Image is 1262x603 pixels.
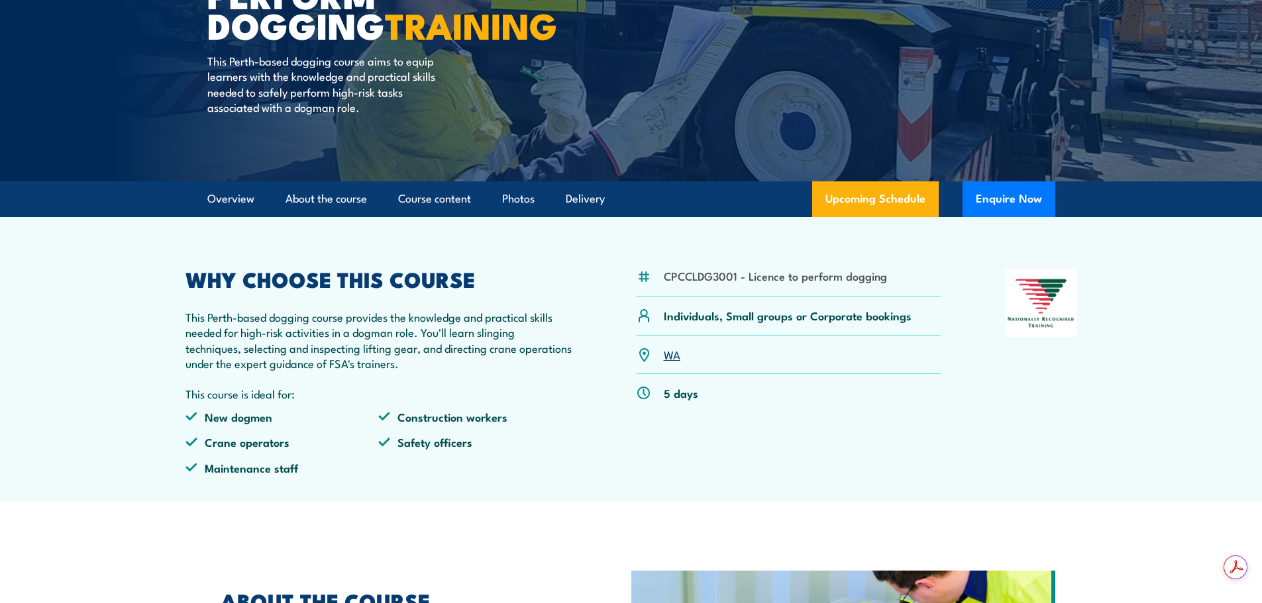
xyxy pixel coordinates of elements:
[185,460,379,475] li: Maintenance staff
[378,434,572,449] li: Safety officers
[566,181,605,216] a: Delivery
[378,409,572,424] li: Construction workers
[664,268,887,283] li: CPCCLDG3001 - Licence to perform dogging
[812,181,939,217] a: Upcoming Schedule
[185,409,379,424] li: New dogmen
[185,309,572,371] p: This Perth-based dogging course provides the knowledge and practical skills needed for high-risk ...
[963,181,1055,217] button: Enquire Now
[185,434,379,449] li: Crane operators
[185,269,572,288] h2: WHY CHOOSE THIS COURSE
[398,181,471,216] a: Course content
[664,308,912,323] p: Individuals, Small groups or Corporate bookings
[664,385,698,400] p: 5 days
[502,181,535,216] a: Photos
[207,181,254,216] a: Overview
[207,53,449,115] p: This Perth-based dogging course aims to equip learners with the knowledge and practical skills ne...
[185,386,572,401] p: This course is ideal for:
[286,181,367,216] a: About the course
[664,346,680,362] a: WA
[1006,269,1077,337] img: Nationally Recognised Training logo.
